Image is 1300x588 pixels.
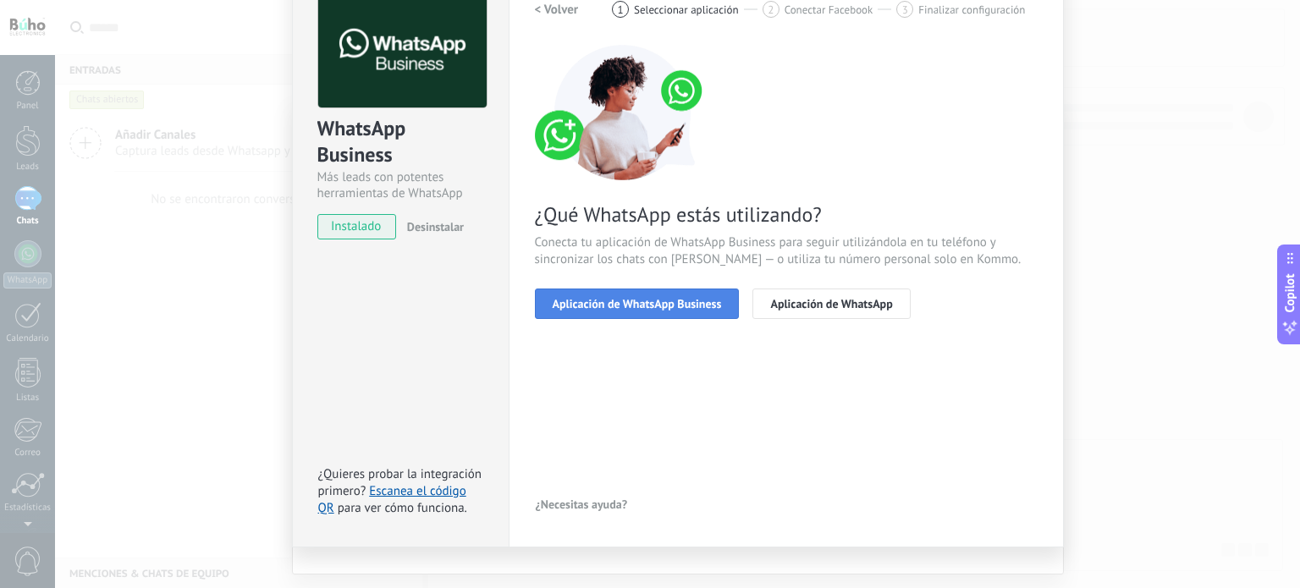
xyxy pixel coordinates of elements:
[902,3,908,17] span: 3
[768,3,774,17] span: 2
[535,45,713,180] img: connect number
[535,492,629,517] button: ¿Necesitas ayuda?
[553,298,722,310] span: Aplicación de WhatsApp Business
[318,466,482,499] span: ¿Quieres probar la integración primero?
[535,2,579,18] h2: < Volver
[407,219,464,234] span: Desinstalar
[752,289,910,319] button: Aplicación de WhatsApp
[535,201,1038,228] span: ¿Qué WhatsApp estás utilizando?
[317,115,484,169] div: WhatsApp Business
[770,298,892,310] span: Aplicación de WhatsApp
[1281,273,1298,312] span: Copilot
[536,498,628,510] span: ¿Necesitas ayuda?
[318,214,395,239] span: instalado
[338,500,467,516] span: para ver cómo funciona.
[400,214,464,239] button: Desinstalar
[535,234,1038,268] span: Conecta tu aplicación de WhatsApp Business para seguir utilizándola en tu teléfono y sincronizar ...
[535,289,740,319] button: Aplicación de WhatsApp Business
[634,3,739,16] span: Seleccionar aplicación
[317,169,484,201] div: Más leads con potentes herramientas de WhatsApp
[318,483,466,516] a: Escanea el código QR
[918,3,1025,16] span: Finalizar configuración
[785,3,873,16] span: Conectar Facebook
[618,3,624,17] span: 1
